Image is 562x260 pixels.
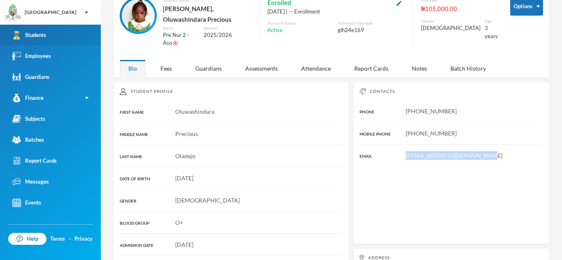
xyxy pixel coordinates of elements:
[485,18,498,24] div: Age
[12,156,57,165] div: Report Cards
[406,108,457,115] span: [PHONE_NUMBER]
[69,235,71,243] div: ·
[338,26,404,35] div: glh24e169
[12,177,49,186] div: Messages
[421,18,481,24] div: Gender
[50,235,65,243] a: Terms
[175,197,240,204] span: [DEMOGRAPHIC_DATA]
[204,25,251,31] div: Session
[338,20,404,26] div: Admission Number
[12,198,41,207] div: Events
[346,60,397,77] div: Report Cards
[12,73,49,81] div: Guardians
[163,31,197,47] div: Pre Nur 2 - Aso🌸
[267,26,283,35] span: Active
[406,152,502,159] span: [EMAIL_ADDRESS][DOMAIN_NAME]
[12,94,44,102] div: Finance
[175,241,193,248] span: [DATE]
[25,9,77,16] div: [GEOGRAPHIC_DATA]
[5,5,21,21] img: logo
[175,219,183,226] span: O+
[175,152,195,159] span: Oladejo
[293,60,339,77] div: Attendance
[421,24,481,32] div: [DEMOGRAPHIC_DATA]
[120,60,146,77] div: Bio
[175,108,214,115] span: Oluwashindara
[12,136,44,144] div: Batches
[403,60,436,77] div: Notes
[442,60,495,77] div: Batch History
[12,31,46,39] div: Students
[485,24,498,40] div: 3 years
[8,233,46,245] a: Help
[12,52,51,60] div: Employees
[175,130,198,137] span: Precious
[406,130,457,137] span: [PHONE_NUMBER]
[175,175,193,182] span: [DATE]
[267,20,334,26] div: Account Status
[421,3,498,14] div: ₦105,000.00
[74,235,93,243] a: Privacy
[187,60,230,77] div: Guardians
[204,31,251,39] div: 2025/2026
[163,25,197,31] div: Batch
[237,60,286,77] div: Assessments
[152,60,181,77] div: Fees
[163,3,251,25] div: [PERSON_NAME], Oluwashindara Precious
[360,88,543,94] div: Contacts
[12,115,45,123] div: Subjects
[267,8,404,16] div: [DATE] | -- Enrollment
[120,88,342,95] div: Student Profile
